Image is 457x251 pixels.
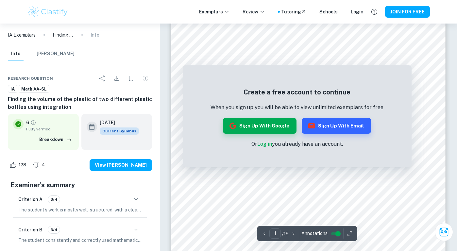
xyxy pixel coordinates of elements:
img: Clastify logo [27,5,69,18]
span: Current Syllabus [100,127,139,135]
a: IA Exemplars [8,31,36,39]
span: Math AA-SL [19,86,49,92]
a: Schools [319,8,338,15]
h6: Finding the volume of the plastic of two different plastic bottles using integration [8,95,152,111]
p: Or you already have an account. [211,140,383,148]
span: 128 [15,162,30,168]
a: IA [8,85,17,93]
p: The student consistently and correctly used mathematical notation and terminology throughout the ... [18,237,142,244]
p: When you sign up you will be able to view unlimited exemplars for free [211,104,383,111]
button: JOIN FOR FREE [385,6,430,18]
h5: Create a free account to continue [211,87,383,97]
div: Bookmark [125,72,138,85]
div: Dislike [31,160,48,170]
h6: [DATE] [100,119,134,126]
h6: Criterion B [18,226,42,233]
button: Breakdown [38,135,74,144]
span: Research question [8,75,53,81]
button: View [PERSON_NAME] [90,159,152,171]
div: This exemplar is based on the current syllabus. Feel free to refer to it for inspiration/ideas wh... [100,127,139,135]
div: Share [96,72,109,85]
p: The student's work is mostly well-structured, with a clear division into sections and further sub... [18,206,142,213]
div: Download [110,72,123,85]
a: Math AA-SL [19,85,49,93]
span: 4 [38,162,48,168]
h6: Criterion A [18,196,42,203]
button: Sign up with Email [302,118,371,134]
a: Tutoring [281,8,306,15]
p: Review [243,8,265,15]
span: Annotations [301,230,328,237]
span: IA [8,86,17,92]
p: Finding the volume of the plastic of two different plastic bottles using integration [53,31,74,39]
button: Help and Feedback [369,6,380,17]
div: Like [8,160,30,170]
p: Info [91,31,99,39]
span: 3/4 [48,196,60,202]
a: Grade fully verified [30,120,36,125]
button: Ask Clai [435,223,453,241]
button: Info [8,47,24,61]
p: Exemplars [199,8,229,15]
p: / 19 [282,230,289,237]
p: 6 [26,119,29,126]
a: Login [351,8,364,15]
div: Report issue [139,72,152,85]
a: Log in [257,141,272,147]
button: [PERSON_NAME] [37,47,75,61]
span: 3/4 [48,227,60,233]
span: Fully verified [26,126,74,132]
h5: Examiner's summary [10,180,149,190]
button: Sign up with Google [223,118,296,134]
